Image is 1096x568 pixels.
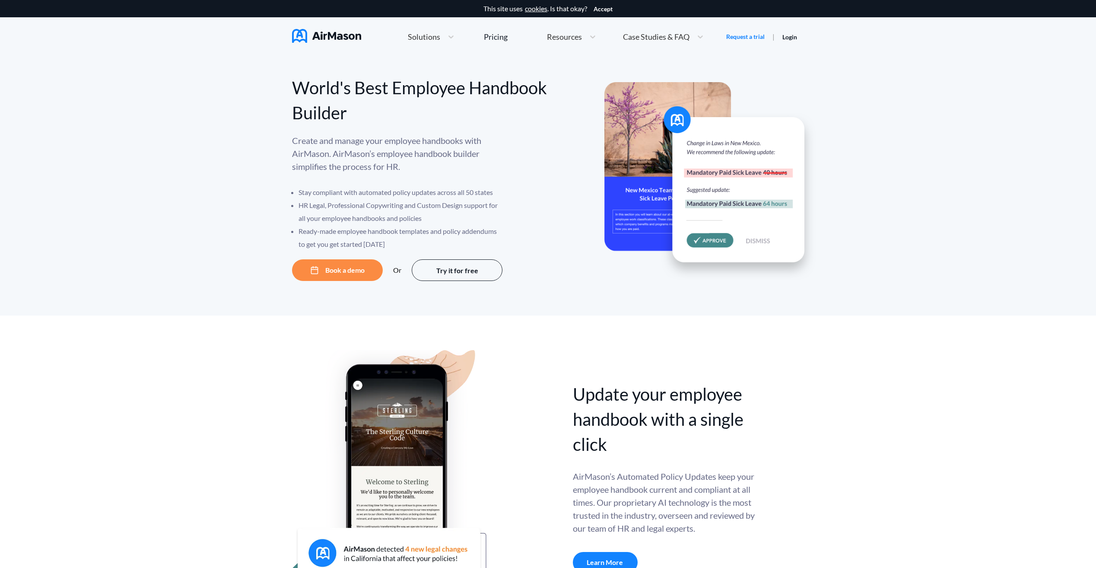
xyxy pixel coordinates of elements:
[604,82,816,281] img: hero-banner
[726,32,765,41] a: Request a trial
[547,33,582,41] span: Resources
[484,33,508,41] div: Pricing
[299,225,504,251] li: Ready-made employee handbook templates and policy addendums to get you get started [DATE]
[573,382,756,457] div: Update your employee handbook with a single click
[594,6,613,13] button: Accept cookies
[782,33,797,41] a: Login
[623,33,689,41] span: Case Studies & FAQ
[525,5,547,13] a: cookies
[393,266,401,274] div: Or
[484,29,508,45] a: Pricing
[299,186,504,199] li: Stay compliant with automated policy updates across all 50 states
[299,199,504,225] li: HR Legal, Professional Copywriting and Custom Design support for all your employee handbooks and ...
[292,134,504,173] p: Create and manage your employee handbooks with AirMason. AirMason’s employee handbook builder sim...
[573,470,756,535] div: AirMason’s Automated Policy Updates keep your employee handbook current and compliant at all time...
[772,32,775,41] span: |
[408,33,440,41] span: Solutions
[292,259,383,281] button: Book a demo
[292,75,548,125] div: World's Best Employee Handbook Builder
[292,29,361,43] img: AirMason Logo
[412,259,502,281] button: Try it for free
